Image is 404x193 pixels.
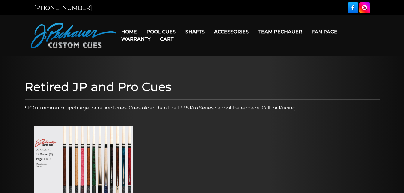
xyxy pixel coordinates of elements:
[116,24,142,39] a: Home
[155,31,178,47] a: Cart
[116,31,155,47] a: Warranty
[34,4,92,11] a: [PHONE_NUMBER]
[180,24,209,39] a: Shafts
[25,80,380,94] h1: Retired JP and Pro Cues
[31,23,116,48] img: Pechauer Custom Cues
[142,24,180,39] a: Pool Cues
[254,24,307,39] a: Team Pechauer
[307,24,342,39] a: Fan Page
[209,24,254,39] a: Accessories
[25,104,380,112] p: $100+ minimum upcharge for retired cues. Cues older than the 1998 Pro Series cannot be remade. Ca...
